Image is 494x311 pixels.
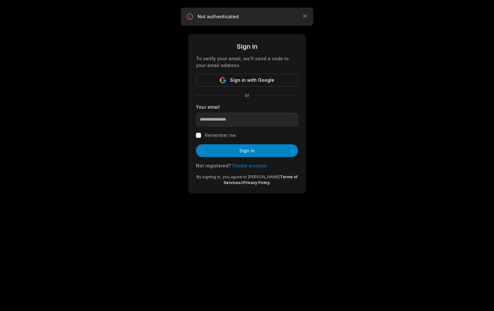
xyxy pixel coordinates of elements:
span: & [241,180,243,185]
span: or [240,92,254,98]
div: Sign in [196,42,298,51]
label: Remember me [205,131,236,139]
button: Sign in with Google [196,74,298,87]
span: Not registered? [196,163,231,168]
span: By signing in, you agree to [PERSON_NAME] [197,174,280,179]
span: Sign in with Google [230,76,274,84]
label: Your email [196,104,298,110]
a: Privacy Policy [243,180,270,185]
div: To verify your email, we'll send a code to your email address. [196,55,298,69]
p: Not authenticated [198,13,296,20]
a: Create account [232,163,267,168]
button: Sign in [196,144,298,157]
a: Terms of Services [224,174,298,185]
